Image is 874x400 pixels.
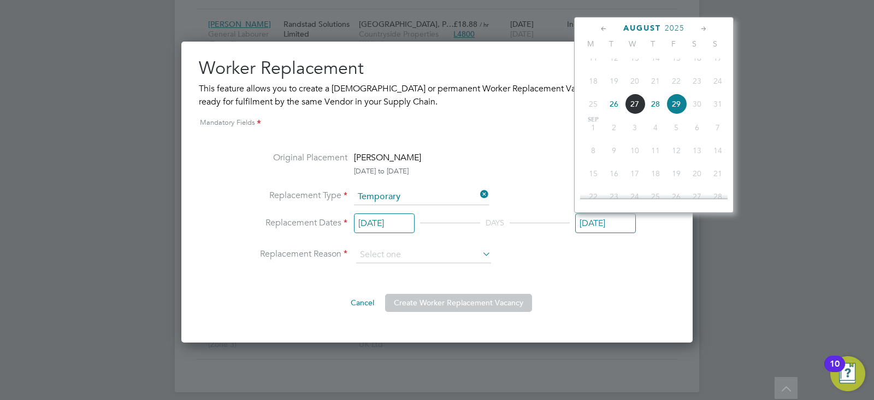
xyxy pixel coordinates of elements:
span: 2025 [665,24,684,33]
span: 5 [666,117,687,138]
label: Replacement Reason [238,248,347,260]
span: 31 [707,94,728,114]
span: 23 [687,71,707,91]
span: 9 [604,140,624,161]
input: Select one [575,213,636,234]
span: 27 [687,186,707,207]
span: 18 [645,163,666,184]
span: 13 [687,140,707,161]
span: T [601,39,622,49]
span: 14 [707,140,728,161]
span: 8 [583,140,604,161]
span: 17 [624,163,645,184]
span: 26 [666,186,687,207]
span: 30 [687,94,707,114]
button: Create Worker Replacement Vacancy [385,294,532,311]
span: Sep [583,117,604,123]
div: Mandatory Fields [199,117,675,129]
span: [DATE] to [DATE] [354,166,409,176]
span: 10 [624,140,645,161]
span: August [623,24,661,33]
span: 18 [583,71,604,91]
span: 27 [624,94,645,114]
label: Original Placement [238,151,347,176]
span: 28 [645,94,666,114]
span: F [663,39,684,49]
span: 17 [707,48,728,68]
span: S [684,39,705,49]
span: 11 [645,140,666,161]
span: 19 [666,163,687,184]
div: 10 [830,364,840,378]
span: 13 [624,48,645,68]
span: 25 [645,186,666,207]
button: Cancel [342,294,383,311]
span: 12 [604,48,624,68]
span: 6 [687,117,707,138]
span: 21 [707,163,728,184]
span: W [622,39,642,49]
span: 24 [624,186,645,207]
input: Select one [354,213,415,234]
label: Replacement Dates [238,216,347,234]
span: 19 [604,71,624,91]
span: 7 [707,117,728,138]
input: Select one [356,247,491,263]
span: 1 [583,117,604,138]
span: 20 [624,71,645,91]
span: 14 [645,48,666,68]
span: 20 [687,163,707,184]
span: 3 [624,117,645,138]
input: Select one [354,189,489,205]
span: 21 [645,71,666,91]
span: 4 [645,117,666,138]
button: Open Resource Center, 10 new notifications [830,356,865,391]
span: 23 [604,186,624,207]
div: This feature allows you to create a [DEMOGRAPHIC_DATA] or permanent Worker Replacement Vacancy th... [199,82,675,108]
span: 26 [604,94,624,114]
span: 22 [666,71,687,91]
span: 11 [583,48,604,68]
span: M [580,39,601,49]
span: [PERSON_NAME] [354,152,421,163]
span: T [642,39,663,49]
span: 28 [707,186,728,207]
span: S [705,39,725,49]
span: 29 [666,94,687,114]
span: 12 [666,140,687,161]
span: 24 [707,71,728,91]
span: 25 [583,94,604,114]
span: 22 [583,186,604,207]
div: DAYS [480,216,510,229]
span: 16 [687,48,707,68]
span: 2 [604,117,624,138]
span: 15 [666,48,687,68]
span: 16 [604,163,624,184]
span: 15 [583,163,604,184]
label: Replacement Type [238,189,347,203]
h2: Worker Replacement [199,57,675,80]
